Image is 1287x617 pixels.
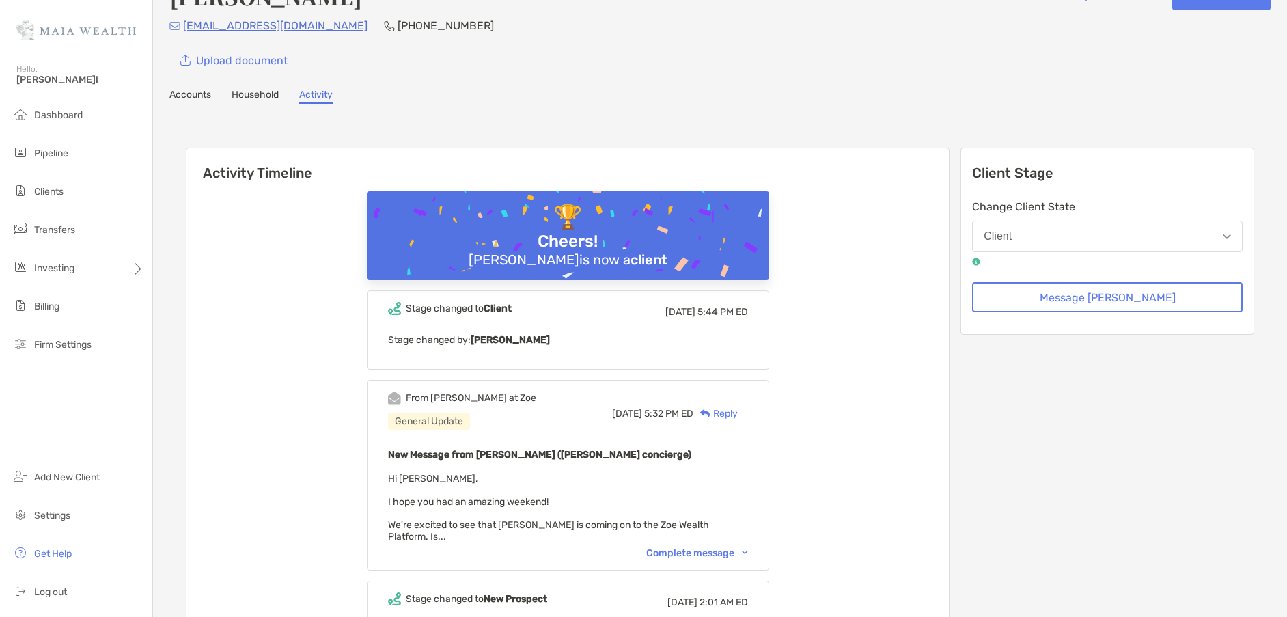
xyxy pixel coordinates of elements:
[972,282,1243,312] button: Message [PERSON_NAME]
[34,586,67,598] span: Log out
[12,468,29,484] img: add_new_client icon
[406,593,547,605] div: Stage changed to
[972,258,980,266] img: tooltip
[388,302,401,315] img: Event icon
[644,408,693,420] span: 5:32 PM ED
[1223,234,1231,239] img: Open dropdown arrow
[12,259,29,275] img: investing icon
[700,597,748,608] span: 2:01 AM ED
[34,224,75,236] span: Transfers
[388,331,748,348] p: Stage changed by:
[183,17,368,34] p: [EMAIL_ADDRESS][DOMAIN_NAME]
[388,449,691,461] b: New Message from [PERSON_NAME] ([PERSON_NAME] concierge)
[169,89,211,104] a: Accounts
[388,392,401,405] img: Event icon
[12,335,29,352] img: firm-settings icon
[384,20,395,31] img: Phone Icon
[299,89,333,104] a: Activity
[34,510,70,521] span: Settings
[34,471,100,483] span: Add New Client
[16,74,144,85] span: [PERSON_NAME]!
[388,473,709,543] span: Hi [PERSON_NAME], I hope you had an amazing weekend! We're excited to see that [PERSON_NAME] is c...
[12,106,29,122] img: dashboard icon
[697,306,748,318] span: 5:44 PM ED
[612,408,642,420] span: [DATE]
[12,182,29,199] img: clients icon
[12,221,29,237] img: transfers icon
[367,191,769,310] img: Confetti
[665,306,695,318] span: [DATE]
[984,230,1012,243] div: Client
[398,17,494,34] p: [PHONE_NUMBER]
[34,548,72,560] span: Get Help
[484,303,512,314] b: Client
[972,221,1243,252] button: Client
[406,303,512,314] div: Stage changed to
[700,409,710,418] img: Reply icon
[532,232,603,251] div: Cheers!
[471,334,550,346] b: [PERSON_NAME]
[12,297,29,314] img: billing icon
[388,592,401,605] img: Event icon
[16,5,136,55] img: Zoe Logo
[463,251,673,268] div: [PERSON_NAME] is now a
[34,262,74,274] span: Investing
[34,186,64,197] span: Clients
[972,165,1243,182] p: Client Stage
[742,551,748,555] img: Chevron icon
[646,547,748,559] div: Complete message
[34,339,92,351] span: Firm Settings
[12,144,29,161] img: pipeline icon
[388,413,470,430] div: General Update
[232,89,279,104] a: Household
[548,204,587,232] div: 🏆
[693,407,738,421] div: Reply
[180,55,191,66] img: button icon
[484,593,547,605] b: New Prospect
[667,597,697,608] span: [DATE]
[169,45,298,75] a: Upload document
[12,506,29,523] img: settings icon
[972,198,1243,215] p: Change Client State
[406,392,536,404] div: From [PERSON_NAME] at Zoe
[12,583,29,599] img: logout icon
[631,251,667,268] b: client
[34,109,83,121] span: Dashboard
[169,22,180,30] img: Email Icon
[186,148,949,181] h6: Activity Timeline
[34,301,59,312] span: Billing
[12,545,29,561] img: get-help icon
[34,148,68,159] span: Pipeline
